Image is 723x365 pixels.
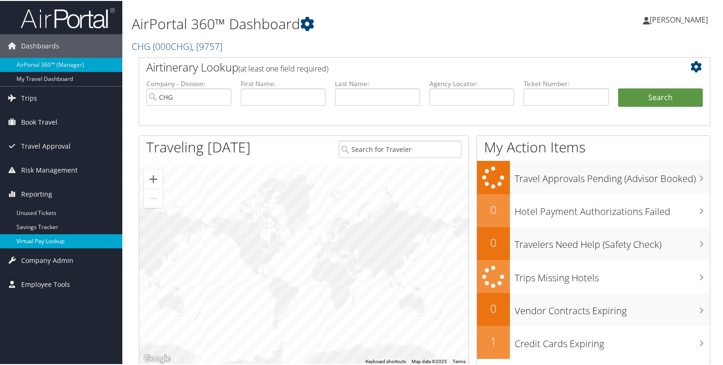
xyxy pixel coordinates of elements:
[453,358,466,363] a: Terms (opens in new tab)
[21,272,70,295] span: Employee Tools
[515,232,710,250] h3: Travelers Need Help (Safety Check)
[146,136,251,156] h1: Traveling [DATE]
[477,333,510,349] h2: 1
[241,78,326,87] label: First Name:
[477,259,710,293] a: Trips Missing Hotels
[477,226,710,259] a: 0Travelers Need Help (Safety Check)
[412,358,447,363] span: Map data ©2025
[192,39,222,52] span: , [ 9757 ]
[142,352,173,364] img: Google
[335,78,420,87] label: Last Name:
[515,167,710,184] h3: Travel Approvals Pending (Advisor Booked)
[515,266,710,284] h3: Trips Missing Hotels
[142,352,173,364] a: Open this area in Google Maps (opens a new window)
[153,39,192,52] span: ( 000CHG )
[477,160,710,193] a: Travel Approvals Pending (Advisor Booked)
[618,87,703,106] button: Search
[21,33,59,57] span: Dashboards
[144,169,163,188] button: Zoom in
[339,140,462,157] input: Search for Traveler
[643,5,717,33] a: [PERSON_NAME]
[132,13,522,33] h1: AirPortal 360™ Dashboard
[477,136,710,156] h1: My Action Items
[477,193,710,226] a: 0Hotel Payment Authorizations Failed
[477,292,710,325] a: 0Vendor Contracts Expiring
[650,14,708,24] span: [PERSON_NAME]
[146,78,231,87] label: Company - Division:
[477,325,710,358] a: 1Credit Cards Expiring
[477,201,510,217] h2: 0
[365,357,406,364] button: Keyboard shortcuts
[238,63,328,73] span: (at least one field required)
[21,158,78,181] span: Risk Management
[477,234,510,250] h2: 0
[146,58,655,74] h2: Airtinerary Lookup
[515,299,710,317] h3: Vendor Contracts Expiring
[21,182,52,205] span: Reporting
[21,6,115,28] img: airportal-logo.png
[21,248,73,271] span: Company Admin
[132,39,222,52] a: CHG
[144,188,163,207] button: Zoom out
[515,332,710,349] h3: Credit Cards Expiring
[429,78,515,87] label: Agency Locator:
[477,300,510,316] h2: 0
[524,78,609,87] label: Ticket Number:
[21,134,71,157] span: Travel Approval
[21,110,57,133] span: Book Travel
[515,199,710,217] h3: Hotel Payment Authorizations Failed
[21,86,37,109] span: Trips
